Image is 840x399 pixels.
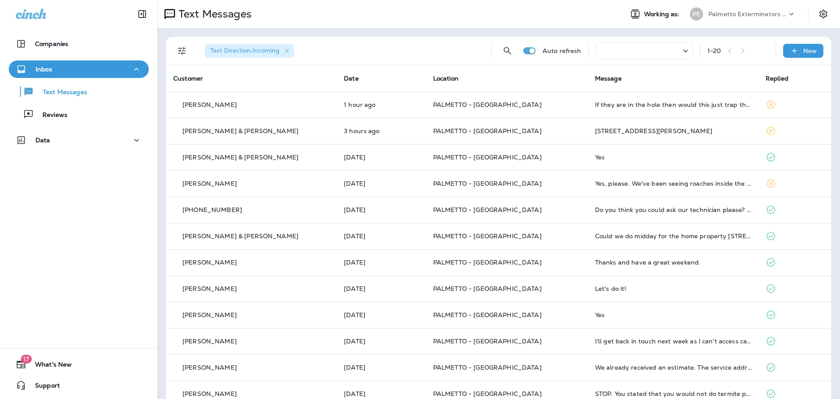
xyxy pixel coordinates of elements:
div: I'll get back in touch next week as I can't access calendars and records at this time. I'm on the... [595,338,752,345]
span: Working as: [644,11,681,18]
button: Support [9,377,149,394]
div: If they are in the hole then would this just trap them in there? I guess they would just die in t... [595,101,752,108]
p: [PHONE_NUMBER] [182,206,242,213]
div: STOP. You stated that you would not do termite protection for my house since it is stucco. [595,390,752,397]
span: Text Direction : Incoming [210,46,280,54]
p: Aug 8, 2025 04:41 PM [344,233,419,240]
span: PALMETTO - [GEOGRAPHIC_DATA] [433,206,542,214]
p: [PERSON_NAME] [182,180,237,187]
p: Reviews [34,111,67,120]
p: Aug 8, 2025 01:12 PM [344,285,419,292]
span: 17 [21,355,31,364]
p: [PERSON_NAME] [182,338,237,345]
p: Aug 11, 2025 09:54 AM [344,127,419,134]
p: Aug 11, 2025 12:48 PM [344,101,419,108]
span: Message [595,74,622,82]
div: Yes, please. We've been seeing roaches inside the house for the past few days [595,180,752,187]
p: Aug 8, 2025 11:05 AM [344,364,419,371]
button: 17What's New [9,356,149,373]
div: Do you think you could ask our technician please? He's very knowledgeable [595,206,752,213]
p: Aug 8, 2025 06:55 PM [344,180,419,187]
div: Could we do midday for the home property 3004 Ashburton on like 22nd? Then try 528 Bertha Lane 8/... [595,233,752,240]
p: Text Messages [34,88,87,97]
p: Text Messages [175,7,252,21]
p: Data [35,137,50,144]
p: Aug 8, 2025 09:09 PM [344,154,419,161]
button: Filters [173,42,191,60]
div: We already received an estimate. The service address is 1964 N Creek Dr, Mt Pleasant [595,364,752,371]
div: Yes [595,311,752,318]
p: [PERSON_NAME] & [PERSON_NAME] [182,233,298,240]
p: Palmetto Exterminators LLC [708,11,787,18]
p: Auto refresh [542,47,581,54]
span: PALMETTO - [GEOGRAPHIC_DATA] [433,311,542,319]
span: PALMETTO - [GEOGRAPHIC_DATA] [433,337,542,345]
p: Aug 8, 2025 04:26 PM [344,259,419,266]
button: Text Messages [9,82,149,101]
span: PALMETTO - [GEOGRAPHIC_DATA] [433,390,542,398]
button: Inbox [9,60,149,78]
p: Aug 8, 2025 04:45 PM [344,206,419,213]
p: [PERSON_NAME] & [PERSON_NAME] [182,154,298,161]
p: New [803,47,817,54]
p: [PERSON_NAME] & [PERSON_NAME] [182,127,298,134]
p: [PERSON_NAME] [182,390,237,397]
div: 1812 Beekman Street Charleston SC 29492 [595,127,752,134]
div: Yes [595,154,752,161]
span: Customer [173,74,203,82]
p: Aug 8, 2025 11:18 AM [344,311,419,318]
p: [PERSON_NAME] [182,101,237,108]
span: PALMETTO - [GEOGRAPHIC_DATA] [433,285,542,293]
button: Data [9,131,149,149]
p: Aug 8, 2025 11:04 AM [344,390,419,397]
div: PE [690,7,703,21]
span: Support [26,382,60,392]
div: Thanks and have a great weekend. [595,259,752,266]
p: Aug 8, 2025 11:07 AM [344,338,419,345]
span: PALMETTO - [GEOGRAPHIC_DATA] [433,232,542,240]
span: Replied [766,74,788,82]
span: PALMETTO - [GEOGRAPHIC_DATA] [433,101,542,109]
span: Date [344,74,359,82]
span: PALMETTO - [GEOGRAPHIC_DATA] [433,180,542,187]
p: [PERSON_NAME] [182,259,237,266]
div: Let's do it! [595,285,752,292]
button: Settings [815,6,831,22]
button: Collapse Sidebar [130,5,154,23]
p: Inbox [35,66,52,73]
p: [PERSON_NAME] [182,311,237,318]
button: Companies [9,35,149,53]
p: [PERSON_NAME] [182,285,237,292]
span: What's New [26,361,72,371]
span: PALMETTO - [GEOGRAPHIC_DATA] [433,127,542,135]
span: PALMETTO - [GEOGRAPHIC_DATA] [433,258,542,266]
div: 1 - 20 [707,47,721,54]
div: Text Direction:Incoming [205,44,294,58]
span: PALMETTO - [GEOGRAPHIC_DATA] [433,364,542,371]
button: Reviews [9,105,149,124]
p: Companies [35,40,68,47]
p: [PERSON_NAME] [182,364,237,371]
span: PALMETTO - [GEOGRAPHIC_DATA] [433,153,542,161]
button: Search Messages [499,42,516,60]
span: Location [433,74,458,82]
